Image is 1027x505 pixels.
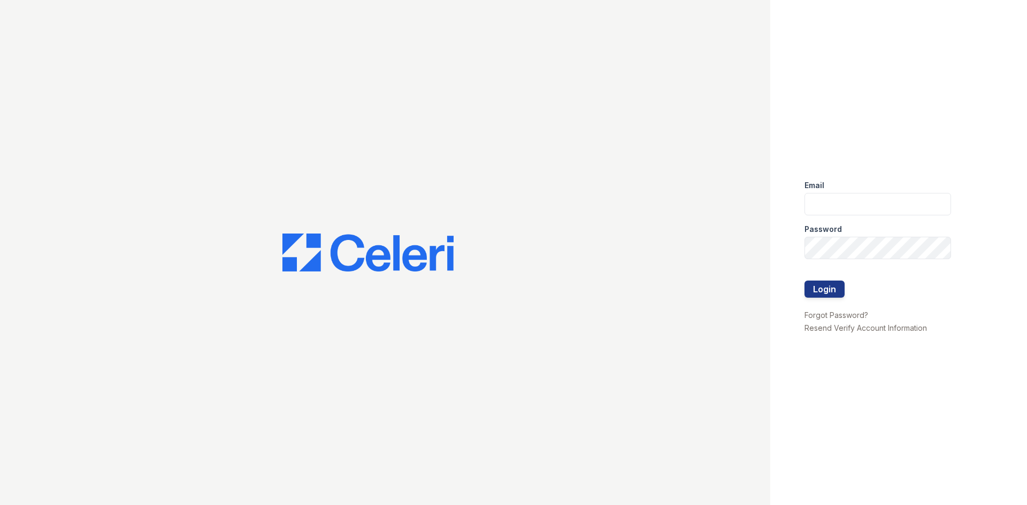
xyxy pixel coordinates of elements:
[804,310,868,320] a: Forgot Password?
[804,281,845,298] button: Login
[804,323,927,332] a: Resend Verify Account Information
[804,224,842,235] label: Password
[282,234,454,272] img: CE_Logo_Blue-a8612792a0a2168367f1c8372b55b34899dd931a85d93a1a3d3e32e68fde9ad4.png
[804,180,824,191] label: Email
